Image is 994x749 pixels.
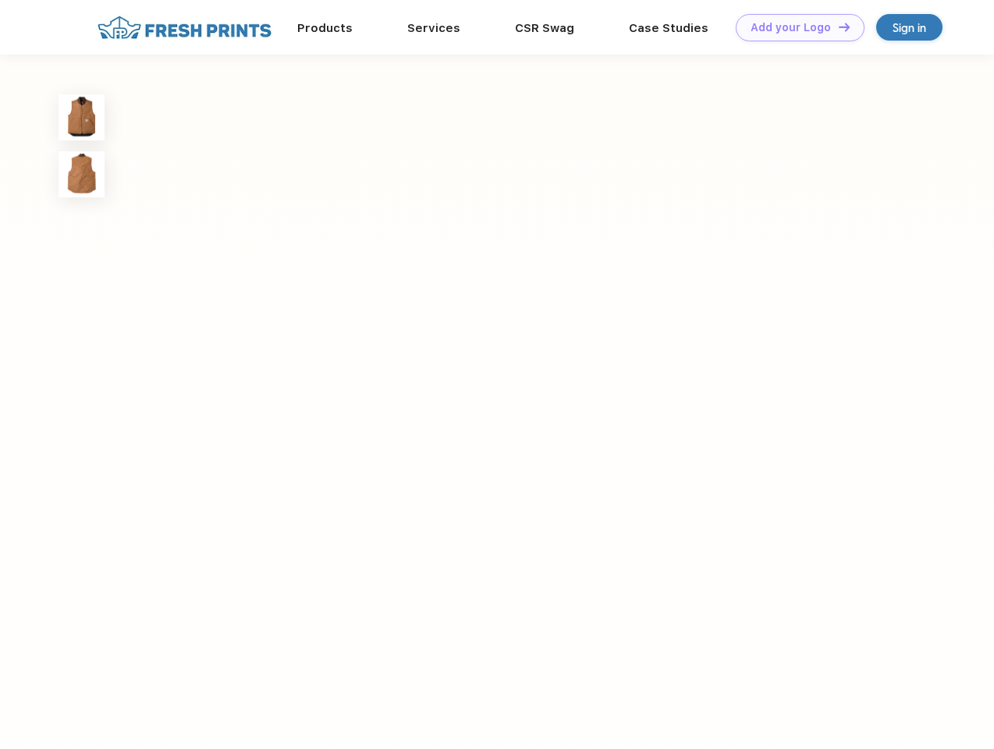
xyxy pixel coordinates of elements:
[297,21,353,35] a: Products
[839,23,850,31] img: DT
[93,14,276,41] img: fo%20logo%202.webp
[876,14,943,41] a: Sign in
[893,19,926,37] div: Sign in
[751,21,831,34] div: Add your Logo
[59,94,105,140] img: func=resize&h=100
[59,151,105,197] img: func=resize&h=100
